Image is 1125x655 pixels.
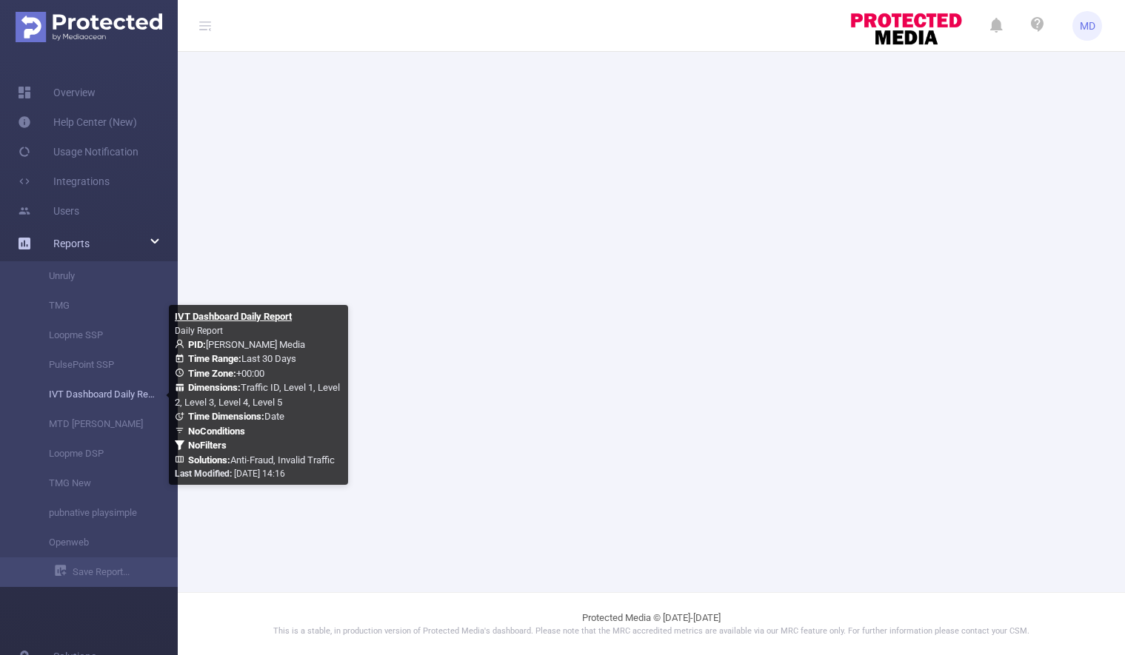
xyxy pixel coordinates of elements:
b: Solutions : [188,454,230,466]
b: PID: [188,339,206,350]
span: Daily Report [175,326,223,336]
a: TMG New [30,468,160,498]
a: Reports [53,229,90,258]
p: This is a stable, in production version of Protected Media's dashboard. Please note that the MRC ... [215,625,1088,638]
b: Time Dimensions : [188,411,264,422]
a: Integrations [18,167,110,196]
img: Protected Media [16,12,162,42]
footer: Protected Media © [DATE]-[DATE] [178,592,1125,655]
a: pubnative playsimple [30,498,160,528]
a: Loopme SSP [30,320,160,350]
b: Last Modified: [175,468,232,479]
a: Save Report... [55,557,178,587]
a: IVT Dashboard Daily Report [30,380,160,409]
b: IVT Dashboard Daily Report [175,311,292,322]
b: Time Zone: [188,368,236,379]
a: Openweb [30,528,160,557]
a: Overview [18,78,96,107]
a: Loopme DSP [30,439,160,468]
a: PulsePoint SSP [30,350,160,380]
i: icon: user [175,339,188,349]
span: [DATE] 14:16 [175,468,285,479]
span: Date [188,411,284,422]
span: Anti-Fraud, Invalid Traffic [188,454,335,466]
span: Reports [53,238,90,249]
a: MTD [PERSON_NAME] [30,409,160,439]
a: Users [18,196,79,226]
b: Time Range: [188,353,241,364]
b: No Conditions [188,426,245,437]
span: MD [1080,11,1095,41]
a: Help Center (New) [18,107,137,137]
b: No Filters [188,440,227,451]
span: [PERSON_NAME] Media Last 30 Days +00:00 [175,339,340,466]
a: Unruly [30,261,160,291]
span: Traffic ID, Level 1, Level 2, Level 3, Level 4, Level 5 [175,382,340,408]
a: Usage Notification [18,137,138,167]
a: TMG [30,291,160,320]
b: Dimensions : [188,382,241,393]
